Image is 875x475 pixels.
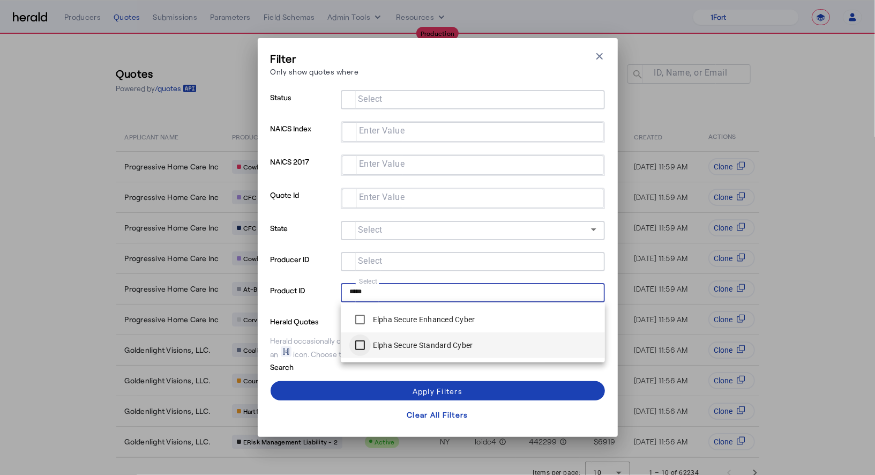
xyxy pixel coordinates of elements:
h3: Filter [271,51,359,66]
button: Clear All Filters [271,405,605,424]
mat-chip-grid: Selection [350,124,595,137]
mat-label: Select [359,278,378,285]
div: Apply Filters [413,385,462,397]
p: NAICS Index [271,121,336,154]
mat-chip-grid: Selection [350,191,595,204]
p: NAICS 2017 [271,154,336,188]
p: Status [271,90,336,121]
p: State [271,221,336,252]
mat-label: Enter Value [359,159,405,169]
mat-chip-grid: Selection [349,92,596,105]
p: Quote Id [271,188,336,221]
p: Product ID [271,283,336,314]
mat-label: Select [358,225,383,235]
p: Herald Quotes [271,314,354,327]
p: Only show quotes where [271,66,359,77]
mat-chip-grid: Selection [349,254,596,267]
div: Herald occasionally creates quotes on your behalf for testing purposes, which will be shown with ... [271,336,605,360]
label: Elpha Secure Standard Cyber [371,340,473,351]
mat-chip-grid: Selection [350,158,595,170]
div: Clear All Filters [407,409,468,420]
mat-label: Select [358,94,383,105]
mat-label: Enter Value [359,126,405,136]
mat-label: Select [358,256,383,266]
p: Search [271,360,354,373]
label: Elpha Secure Enhanced Cyber [371,314,475,325]
p: Producer ID [271,252,336,283]
mat-label: Enter Value [359,192,405,203]
mat-chip-grid: Selection [349,285,596,298]
button: Apply Filters [271,381,605,400]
